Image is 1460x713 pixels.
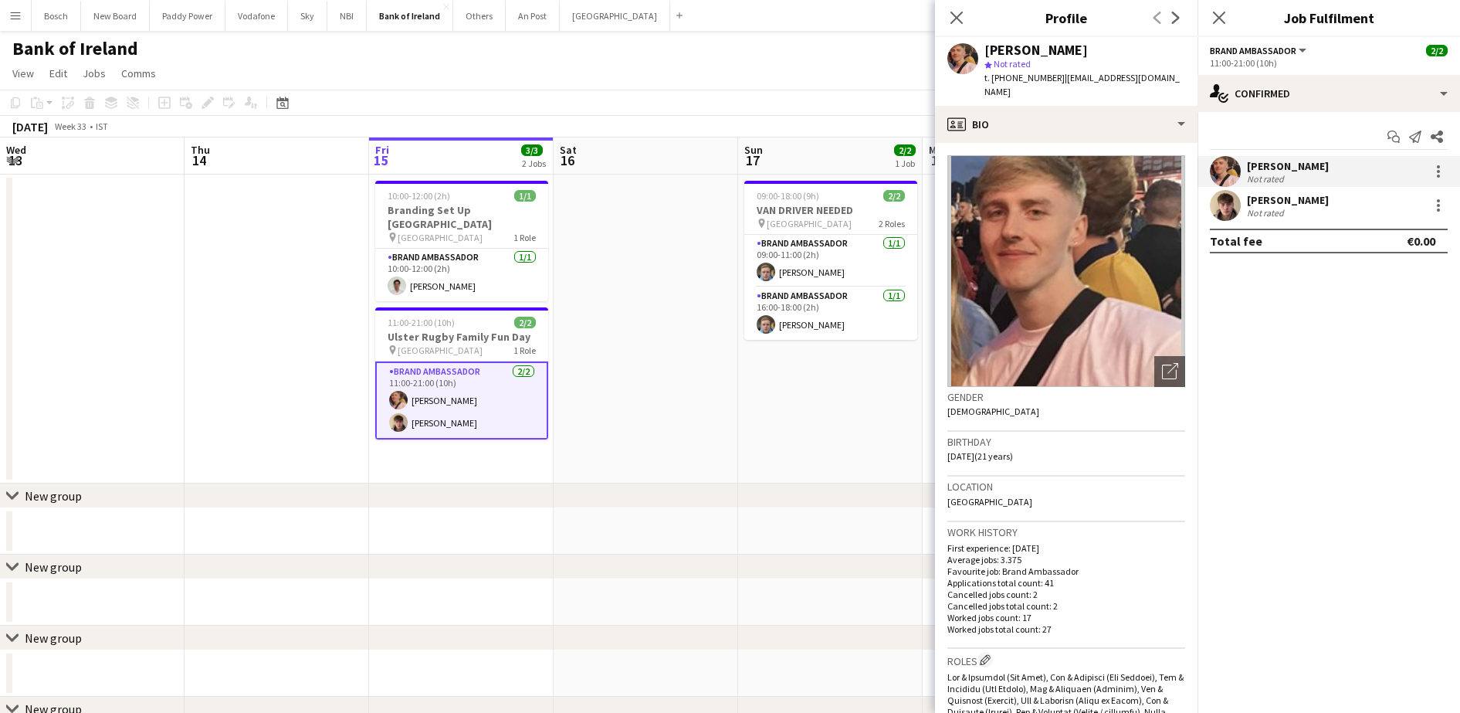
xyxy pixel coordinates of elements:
p: Favourite job: Brand Ambassador [947,565,1185,577]
span: [GEOGRAPHIC_DATA] [398,232,483,243]
span: Not rated [994,58,1031,70]
span: 3/3 [521,144,543,156]
button: Others [453,1,506,31]
h3: Branding Set Up [GEOGRAPHIC_DATA] [375,203,548,231]
p: Cancelled jobs count: 2 [947,589,1185,600]
span: Brand Ambassador [1210,45,1296,56]
div: €0.00 [1407,233,1435,249]
p: Worked jobs count: 17 [947,612,1185,623]
p: Average jobs: 3.375 [947,554,1185,565]
h3: Ulster Rugby Family Fun Day [375,330,548,344]
span: [GEOGRAPHIC_DATA] [398,345,483,356]
p: Worked jobs total count: 27 [947,623,1185,635]
p: First experience: [DATE] [947,542,1185,554]
div: New group [25,630,82,646]
button: [GEOGRAPHIC_DATA] [560,1,670,31]
div: 2 Jobs [522,158,546,169]
div: 11:00-21:00 (10h) [1210,57,1448,69]
button: NBI [327,1,367,31]
app-card-role: Brand Ambassador1/109:00-11:00 (2h)[PERSON_NAME] [744,235,917,287]
span: 2 Roles [879,218,905,229]
div: 1 Job [895,158,915,169]
span: Mon [929,143,949,157]
span: Jobs [83,66,106,80]
span: Fri [375,143,389,157]
h3: Job Fulfilment [1197,8,1460,28]
button: Bank of Ireland [367,1,453,31]
span: 14 [188,151,210,169]
button: Vodafone [225,1,288,31]
div: Total fee [1210,233,1262,249]
app-job-card: 11:00-21:00 (10h)2/2Ulster Rugby Family Fun Day [GEOGRAPHIC_DATA]1 RoleBrand Ambassador2/211:00-2... [375,307,548,440]
div: [PERSON_NAME] [1247,159,1329,173]
app-job-card: 09:00-18:00 (9h)2/2VAN DRIVER NEEDED [GEOGRAPHIC_DATA]2 RolesBrand Ambassador1/109:00-11:00 (2h)[... [744,181,917,340]
a: Jobs [76,63,112,83]
button: New Board [81,1,150,31]
h3: Work history [947,525,1185,539]
span: [DATE] (21 years) [947,450,1013,462]
span: t. [PHONE_NUMBER] [984,72,1065,83]
span: 09:00-18:00 (9h) [757,190,819,202]
div: IST [96,121,108,132]
span: [GEOGRAPHIC_DATA] [947,496,1032,508]
div: New group [25,559,82,575]
div: [PERSON_NAME] [984,43,1088,57]
h3: Gender [947,390,1185,404]
img: Crew avatar or photo [947,155,1185,387]
h1: Bank of Ireland [12,37,138,60]
div: New group [25,488,82,504]
span: Wed [6,143,26,157]
div: Bio [935,106,1197,143]
span: 2/2 [514,317,536,328]
span: [GEOGRAPHIC_DATA] [767,218,852,229]
span: 11:00-21:00 (10h) [388,317,455,328]
button: Bosch [32,1,81,31]
span: 2/2 [894,144,916,156]
button: Paddy Power [150,1,225,31]
span: 10:00-12:00 (2h) [388,190,450,202]
span: View [12,66,34,80]
span: 17 [742,151,763,169]
span: 2/2 [883,190,905,202]
a: View [6,63,40,83]
div: Open photos pop-in [1154,356,1185,387]
span: 13 [4,151,26,169]
span: 1 Role [513,232,536,243]
span: 16 [557,151,577,169]
h3: Profile [935,8,1197,28]
span: Sun [744,143,763,157]
div: Not rated [1247,173,1287,185]
span: 1/1 [514,190,536,202]
span: Comms [121,66,156,80]
div: [PERSON_NAME] [1247,193,1329,207]
span: Edit [49,66,67,80]
app-card-role: Brand Ambassador1/116:00-18:00 (2h)[PERSON_NAME] [744,287,917,340]
h3: VAN DRIVER NEEDED [744,203,917,217]
span: Sat [560,143,577,157]
a: Comms [115,63,162,83]
h3: Location [947,480,1185,494]
p: Applications total count: 41 [947,577,1185,589]
a: Edit [43,63,73,83]
p: Cancelled jobs total count: 2 [947,600,1185,612]
app-job-card: 10:00-12:00 (2h)1/1Branding Set Up [GEOGRAPHIC_DATA] [GEOGRAPHIC_DATA]1 RoleBrand Ambassador1/110... [375,181,548,301]
div: Not rated [1247,207,1287,219]
span: 15 [373,151,389,169]
button: Brand Ambassador [1210,45,1309,56]
span: | [EMAIL_ADDRESS][DOMAIN_NAME] [984,72,1180,97]
button: Sky [288,1,327,31]
h3: Roles [947,652,1185,668]
span: Week 33 [51,121,90,132]
div: [DATE] [12,119,48,134]
span: [DEMOGRAPHIC_DATA] [947,406,1039,417]
span: 1 Role [513,345,536,356]
div: Confirmed [1197,75,1460,112]
button: An Post [506,1,560,31]
h3: Birthday [947,435,1185,449]
app-card-role: Brand Ambassador1/110:00-12:00 (2h)[PERSON_NAME] [375,249,548,301]
span: 2/2 [1426,45,1448,56]
span: Thu [191,143,210,157]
